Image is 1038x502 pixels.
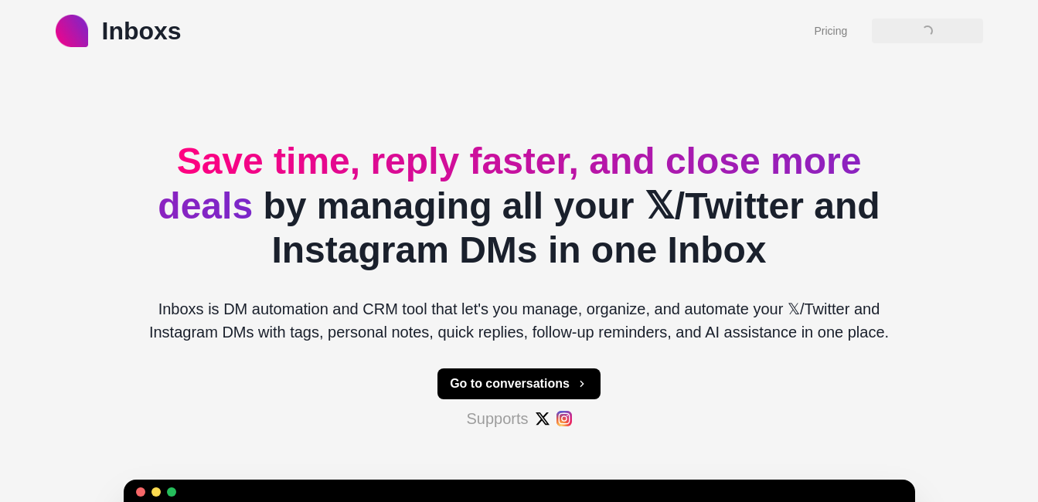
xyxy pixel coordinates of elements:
[136,297,903,344] p: Inboxs is DM automation and CRM tool that let's you manage, organize, and automate your 𝕏/Twitter...
[814,23,847,39] a: Pricing
[102,12,182,49] p: Inboxs
[437,368,601,399] button: Go to conversations
[466,407,528,430] p: Supports
[158,141,861,226] span: Save time, reply faster, and close more deals
[535,411,550,426] img: #
[56,15,88,47] img: logo
[136,139,903,273] h2: by managing all your 𝕏/Twitter and Instagram DMs in one Inbox
[56,12,182,49] a: logoInboxs
[556,411,572,426] img: #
